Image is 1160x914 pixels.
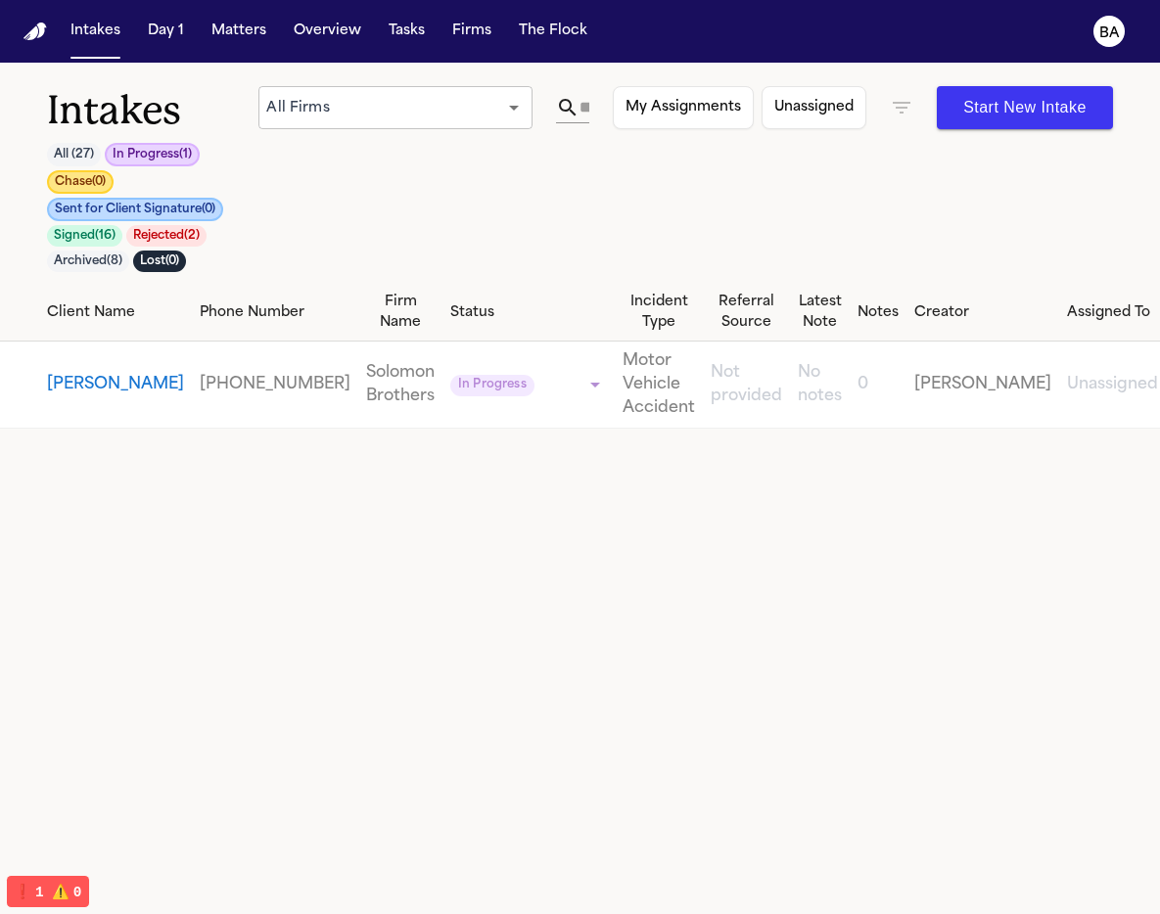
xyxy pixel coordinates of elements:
[23,23,47,41] img: Finch Logo
[47,143,101,166] button: All (27)
[266,101,329,115] span: All Firms
[105,143,200,166] button: In Progress(1)
[798,361,842,408] a: View details for Shane Cabrera
[47,198,223,221] button: Sent for Client Signature(0)
[63,14,128,49] button: Intakes
[711,361,782,408] a: View details for Shane Cabrera
[858,302,899,323] div: Notes
[126,225,207,247] button: Rejected(2)
[450,371,607,398] div: Update intake status
[623,292,695,333] div: Incident Type
[798,292,842,333] div: Latest Note
[133,251,186,272] button: Lost(0)
[1067,377,1158,392] span: Unassigned
[914,373,1051,396] a: View details for Shane Cabrera
[204,14,274,49] button: Matters
[1067,373,1158,396] a: View details for Shane Cabrera
[511,14,595,49] button: The Flock
[914,302,1051,323] div: Creator
[450,302,607,323] div: Status
[286,14,369,49] button: Overview
[47,225,122,247] button: Signed(16)
[798,365,842,404] span: No notes
[381,14,433,49] button: Tasks
[47,251,129,272] button: Archived(8)
[613,86,754,129] button: My Assignments
[937,86,1113,129] button: Start New Intake
[366,292,435,333] div: Firm Name
[140,14,192,49] button: Day 1
[623,349,695,420] a: View details for Shane Cabrera
[47,170,114,194] button: Chase(0)
[858,377,868,392] span: 0
[858,373,899,396] a: View details for Shane Cabrera
[23,23,47,41] a: Home
[450,375,534,396] span: In Progress
[200,302,350,323] div: Phone Number
[47,86,258,135] h1: Intakes
[444,14,499,49] button: Firms
[762,86,866,129] button: Unassigned
[1067,302,1158,323] div: Assigned To
[711,292,782,333] div: Referral Source
[47,302,184,323] div: Client Name
[47,373,184,396] button: View details for Shane Cabrera
[200,373,350,396] a: View details for Shane Cabrera
[711,365,782,404] span: Not provided
[366,361,435,408] a: View details for Shane Cabrera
